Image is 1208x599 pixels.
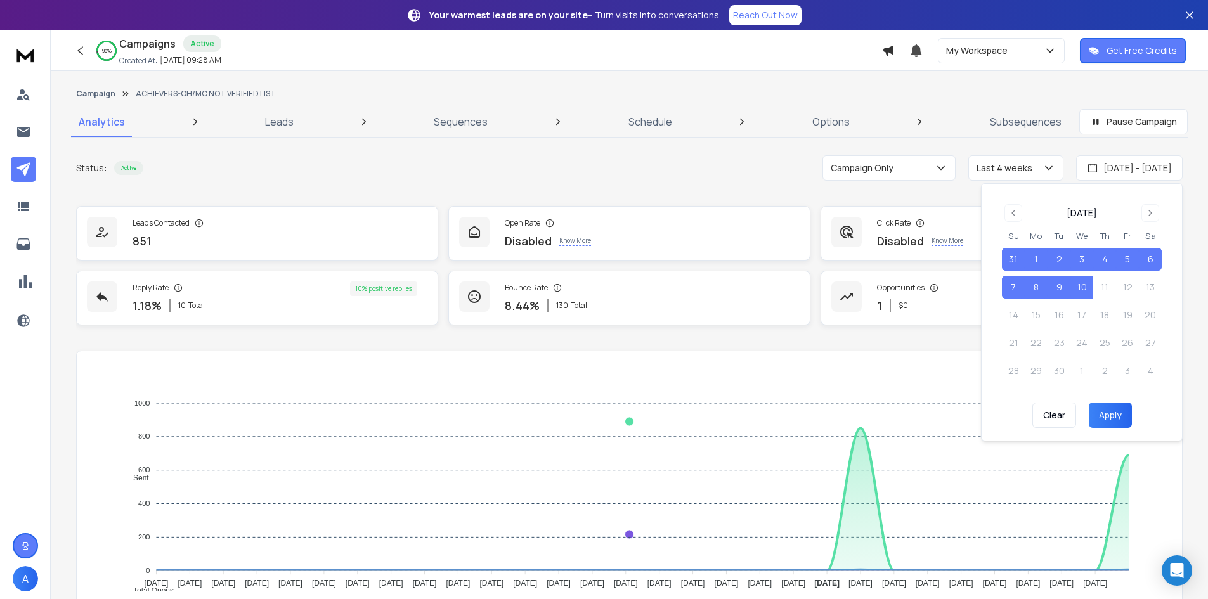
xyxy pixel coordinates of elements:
[647,579,672,588] tspan: [DATE]
[821,271,1183,325] a: Opportunities1$0
[949,579,973,588] tspan: [DATE]
[505,283,548,293] p: Bounce Rate
[1048,248,1070,271] button: 2
[479,579,503,588] tspan: [DATE]
[1162,555,1192,586] div: Open Intercom Messenger
[505,218,540,228] p: Open Rate
[1004,204,1022,222] button: Go to previous month
[571,300,587,311] span: Total
[621,106,680,137] a: Schedule
[805,106,857,137] a: Options
[977,162,1037,174] p: Last 4 weeks
[1070,248,1093,271] button: 3
[278,579,302,588] tspan: [DATE]
[178,579,202,588] tspan: [DATE]
[877,232,924,250] p: Disabled
[188,300,205,311] span: Total
[211,579,235,588] tspan: [DATE]
[1025,276,1048,299] button: 8
[178,300,186,311] span: 10
[580,579,604,588] tspan: [DATE]
[134,399,150,407] tspan: 1000
[1032,403,1076,428] button: Clear
[76,206,438,261] a: Leads Contacted851
[547,579,571,588] tspan: [DATE]
[916,579,940,588] tspan: [DATE]
[1049,579,1074,588] tspan: [DATE]
[1076,155,1183,181] button: [DATE] - [DATE]
[138,433,150,441] tspan: 800
[124,586,174,595] span: Total Opens
[1070,276,1093,299] button: 10
[145,579,169,588] tspan: [DATE]
[1002,248,1025,271] button: 31
[899,300,908,311] p: $ 0
[1107,44,1177,57] p: Get Free Credits
[877,283,925,293] p: Opportunities
[982,106,1069,137] a: Subsequences
[138,499,150,507] tspan: 400
[346,579,370,588] tspan: [DATE]
[1016,579,1040,588] tspan: [DATE]
[990,114,1062,129] p: Subsequences
[748,579,772,588] tspan: [DATE]
[133,232,152,250] p: 851
[1083,579,1107,588] tspan: [DATE]
[1080,38,1186,63] button: Get Free Credits
[160,55,221,65] p: [DATE] 09:28 AM
[628,114,672,129] p: Schedule
[1116,229,1139,243] th: Friday
[729,5,802,25] a: Reach Out Now
[413,579,437,588] tspan: [DATE]
[133,283,169,293] p: Reply Rate
[71,106,133,137] a: Analytics
[76,162,107,174] p: Status:
[1025,248,1048,271] button: 1
[614,579,638,588] tspan: [DATE]
[265,114,294,129] p: Leads
[1002,229,1025,243] th: Sunday
[513,579,537,588] tspan: [DATE]
[429,9,588,21] strong: Your warmest leads are on your site
[505,297,540,314] p: 8.44 %
[426,106,495,137] a: Sequences
[102,47,112,55] p: 96 %
[76,89,115,99] button: Campaign
[1002,276,1025,299] button: 7
[1089,403,1132,428] button: Apply
[448,206,810,261] a: Open RateDisabledKnow More
[1048,229,1070,243] th: Tuesday
[733,9,798,22] p: Reach Out Now
[76,271,438,325] a: Reply Rate1.18%10Total10% positive replies
[556,300,568,311] span: 130
[1116,248,1139,271] button: 5
[1079,109,1188,134] button: Pause Campaign
[119,56,157,66] p: Created At:
[814,579,840,588] tspan: [DATE]
[79,114,125,129] p: Analytics
[183,35,221,52] div: Active
[831,162,899,174] p: Campaign Only
[13,566,38,591] button: A
[1139,248,1162,271] button: 6
[312,579,336,588] tspan: [DATE]
[1048,276,1070,299] button: 9
[1070,229,1093,243] th: Wednesday
[133,218,190,228] p: Leads Contacted
[882,579,906,588] tspan: [DATE]
[877,297,882,314] p: 1
[124,473,149,482] span: Sent
[1093,229,1116,243] th: Thursday
[245,579,269,588] tspan: [DATE]
[715,579,739,588] tspan: [DATE]
[812,114,850,129] p: Options
[146,567,150,574] tspan: 0
[133,297,162,314] p: 1.18 %
[446,579,470,588] tspan: [DATE]
[434,114,488,129] p: Sequences
[946,44,1013,57] p: My Workspace
[559,236,591,246] p: Know More
[848,579,873,588] tspan: [DATE]
[1067,207,1097,219] div: [DATE]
